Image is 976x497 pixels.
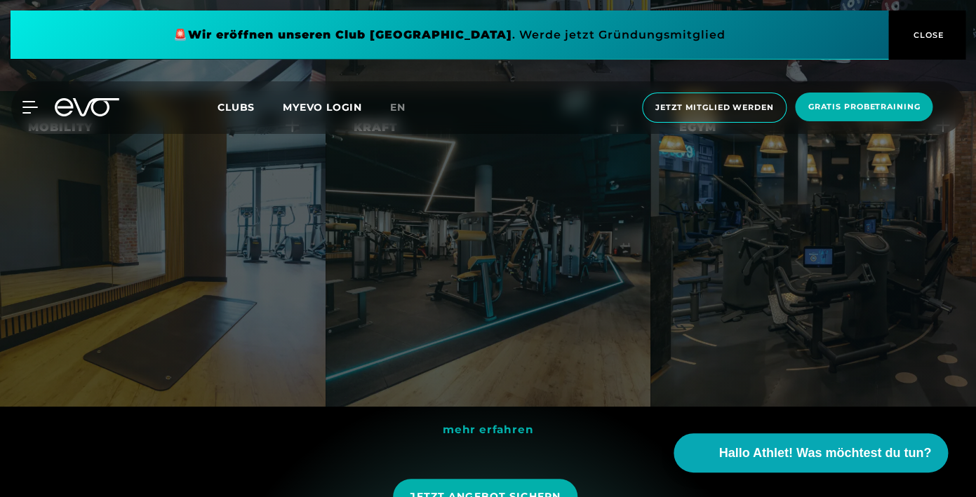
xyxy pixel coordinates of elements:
[791,93,937,123] a: Gratis Probetraining
[390,101,406,114] span: en
[674,433,948,472] button: Hallo Athlet! Was möchtest du tun?
[283,101,362,114] a: MYEVO LOGIN
[808,101,920,113] span: Gratis Probetraining
[390,100,422,116] a: en
[910,29,944,41] span: CLOSE
[655,102,773,114] span: Jetzt Mitglied werden
[443,423,533,436] span: mehr erfahren
[218,101,255,114] span: Clubs
[443,422,533,436] a: mehr erfahren
[218,100,283,114] a: Clubs
[638,93,791,123] a: Jetzt Mitglied werden
[888,11,965,60] button: CLOSE
[718,444,931,463] span: Hallo Athlet! Was möchtest du tun?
